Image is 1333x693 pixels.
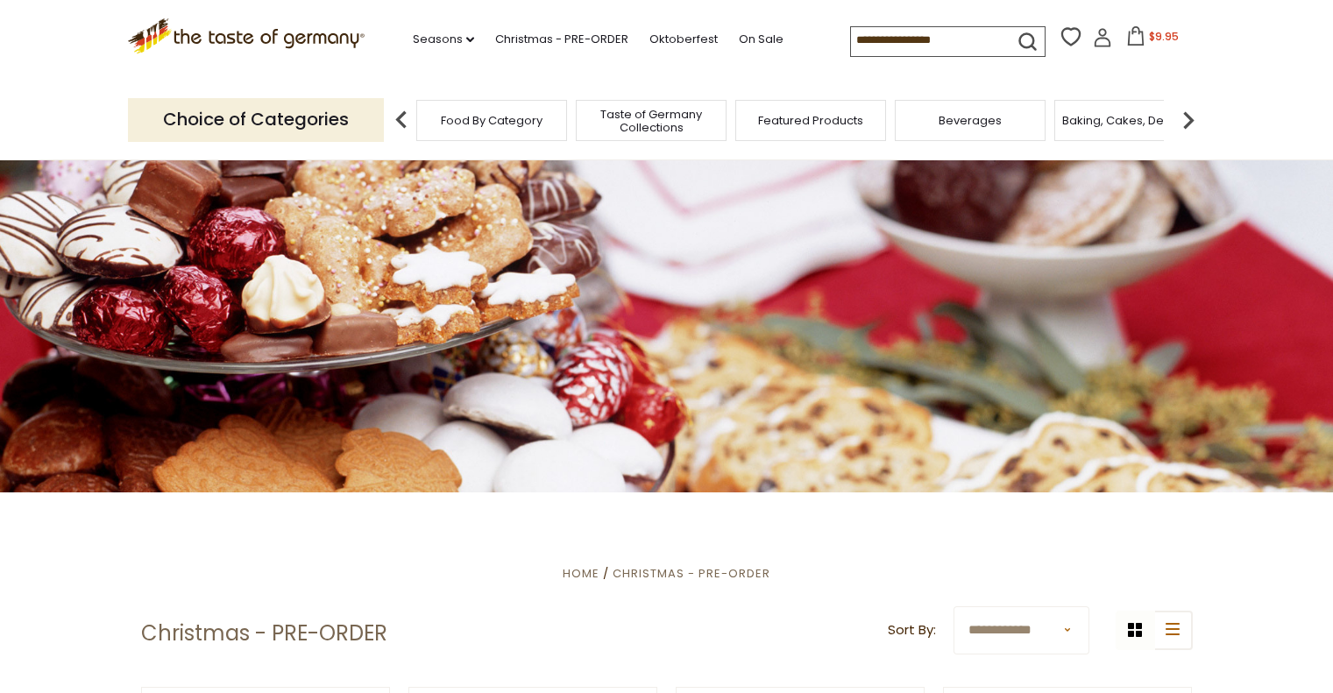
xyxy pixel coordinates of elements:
[758,114,863,127] a: Featured Products
[1116,26,1190,53] button: $9.95
[563,565,599,582] a: Home
[128,98,384,141] p: Choice of Categories
[413,30,474,49] a: Seasons
[1149,29,1179,44] span: $9.95
[1062,114,1198,127] a: Baking, Cakes, Desserts
[613,565,770,582] a: Christmas - PRE-ORDER
[141,620,387,647] h1: Christmas - PRE-ORDER
[1171,103,1206,138] img: next arrow
[939,114,1002,127] a: Beverages
[495,30,628,49] a: Christmas - PRE-ORDER
[441,114,542,127] a: Food By Category
[384,103,419,138] img: previous arrow
[888,619,936,641] label: Sort By:
[581,108,721,134] a: Taste of Germany Collections
[739,30,783,49] a: On Sale
[649,30,718,49] a: Oktoberfest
